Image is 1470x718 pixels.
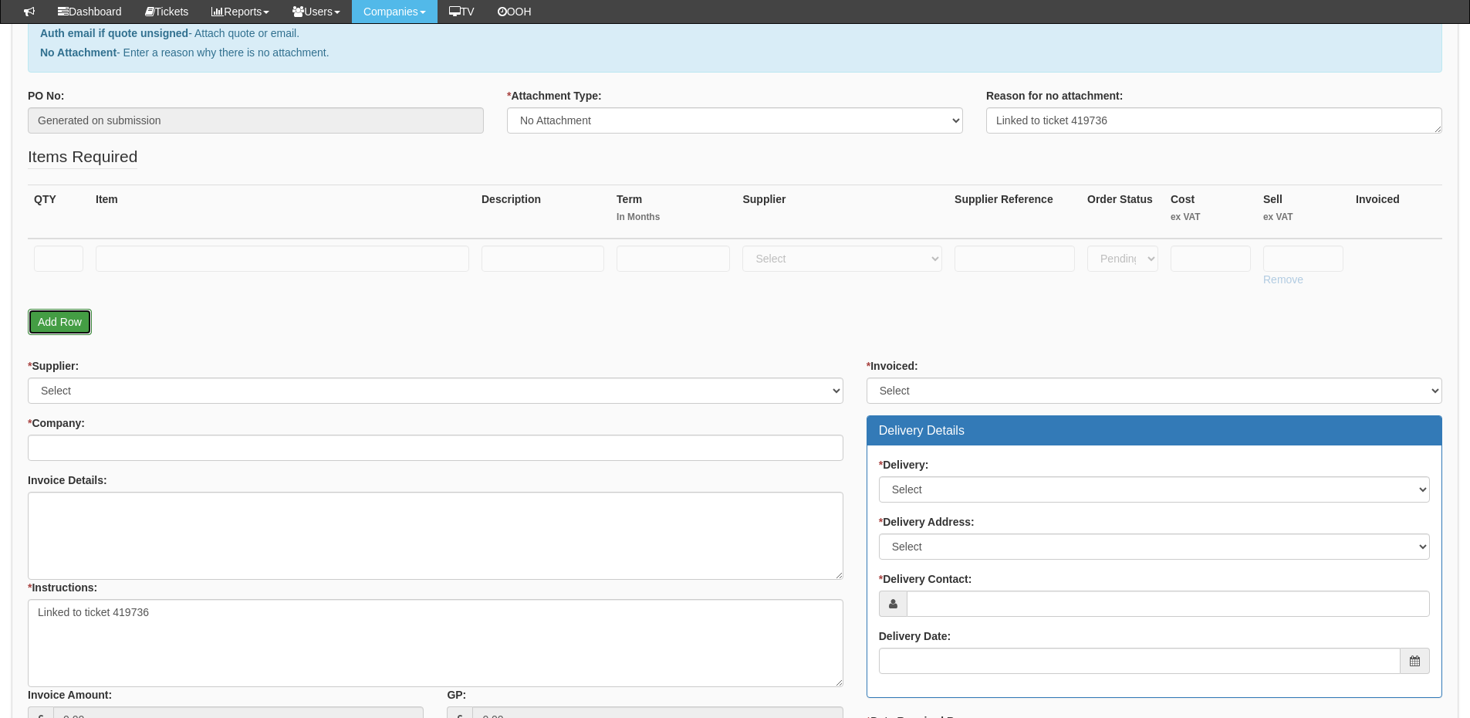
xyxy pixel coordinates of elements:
small: In Months [617,211,730,224]
p: - Attach quote or email. [40,25,1430,41]
label: Invoice Amount: [28,687,112,703]
label: Attachment Type: [507,88,602,103]
th: Invoiced [1350,185,1442,239]
th: QTY [28,185,90,239]
legend: Items Required [28,145,137,169]
label: Delivery Date: [879,628,951,644]
th: Description [475,185,610,239]
a: Add Row [28,309,92,335]
th: Item [90,185,475,239]
th: Supplier [736,185,948,239]
label: Invoiced: [867,358,918,374]
small: ex VAT [1263,211,1343,224]
th: Term [610,185,736,239]
label: Invoice Details: [28,472,107,488]
b: No Attachment [40,46,117,59]
label: Reason for no attachment: [986,88,1123,103]
label: GP: [447,687,466,703]
a: Remove [1263,273,1303,286]
label: Company: [28,415,85,431]
th: Sell [1257,185,1350,239]
p: - Enter a reason why there is no attachment. [40,45,1430,60]
h3: Delivery Details [879,424,1430,438]
label: Delivery Contact: [879,571,972,587]
label: PO No: [28,88,64,103]
label: Instructions: [28,580,97,595]
label: Delivery: [879,457,929,472]
b: Auth email if quote unsigned [40,27,188,39]
label: Supplier: [28,358,79,374]
small: ex VAT [1171,211,1251,224]
th: Cost [1164,185,1257,239]
th: Order Status [1081,185,1164,239]
label: Delivery Address: [879,514,975,530]
th: Supplier Reference [948,185,1081,239]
